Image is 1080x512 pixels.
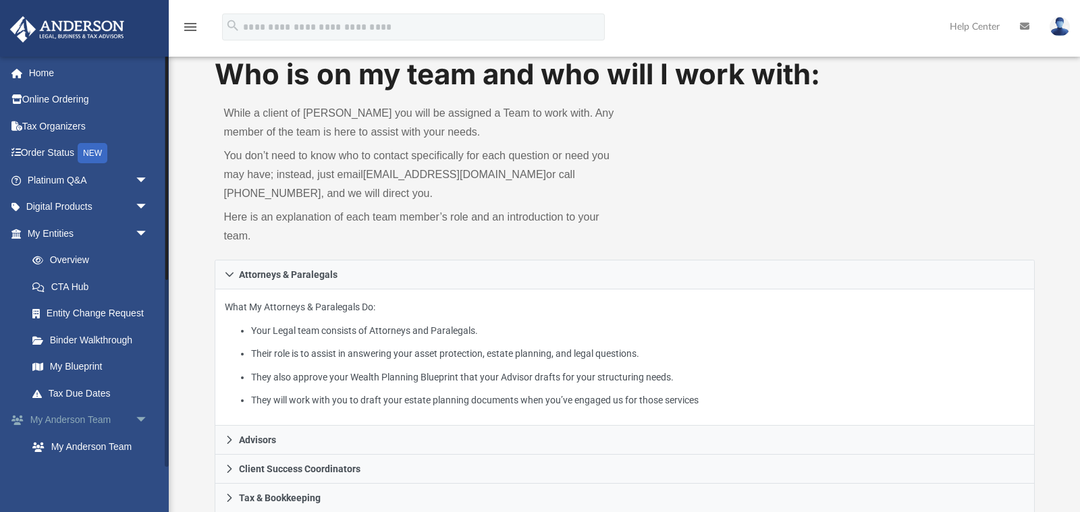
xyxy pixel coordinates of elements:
a: Digital Productsarrow_drop_down [9,194,169,221]
a: Online Ordering [9,86,169,113]
a: [EMAIL_ADDRESS][DOMAIN_NAME] [363,169,546,180]
a: My Entitiesarrow_drop_down [9,220,169,247]
span: Client Success Coordinators [239,464,360,474]
i: search [225,18,240,33]
a: My Anderson Team [19,433,162,460]
a: CTA Hub [19,273,169,300]
a: Entity Change Request [19,300,169,327]
a: Overview [19,247,169,274]
i: menu [182,19,198,35]
img: User Pic [1050,17,1070,36]
span: arrow_drop_down [135,194,162,221]
li: They will work with you to draft your estate planning documents when you’ve engaged us for those ... [251,392,1025,409]
a: Platinum Q&Aarrow_drop_down [9,167,169,194]
a: Advisors [215,426,1035,455]
a: Client Success Coordinators [215,455,1035,484]
a: Order StatusNEW [9,140,169,167]
p: What My Attorneys & Paralegals Do: [225,299,1025,409]
p: You don’t need to know who to contact specifically for each question or need you may have; instea... [224,146,616,203]
p: Here is an explanation of each team member’s role and an introduction to your team. [224,208,616,246]
a: My Blueprint [19,353,162,380]
span: arrow_drop_down [135,167,162,194]
a: Home [9,59,169,86]
p: While a client of [PERSON_NAME] you will be assigned a Team to work with. Any member of the team ... [224,104,616,142]
span: Attorneys & Paralegals [239,270,337,279]
li: Their role is to assist in answering your asset protection, estate planning, and legal questions. [251,345,1025,362]
div: NEW [78,143,107,163]
a: Anderson System [19,460,169,487]
li: They also approve your Wealth Planning Blueprint that your Advisor drafts for your structuring ne... [251,369,1025,386]
a: menu [182,26,198,35]
img: Anderson Advisors Platinum Portal [6,16,128,42]
h1: Who is on my team and who will I work with: [215,55,1035,94]
a: Tax Due Dates [19,380,169,407]
span: Advisors [239,435,276,445]
a: Binder Walkthrough [19,326,169,353]
span: Tax & Bookkeeping [239,493,321,503]
div: Attorneys & Paralegals [215,289,1035,426]
li: Your Legal team consists of Attorneys and Paralegals. [251,322,1025,339]
a: Tax Organizers [9,113,169,140]
a: Attorneys & Paralegals [215,260,1035,289]
span: arrow_drop_down [135,407,162,434]
a: My Anderson Teamarrow_drop_down [9,407,169,434]
span: arrow_drop_down [135,220,162,248]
